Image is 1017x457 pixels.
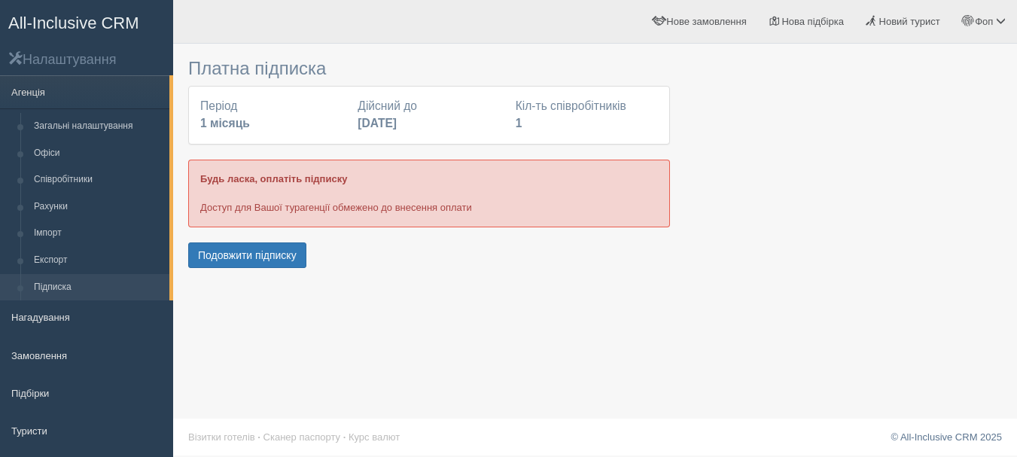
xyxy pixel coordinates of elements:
[27,113,169,140] a: Загальні налаштування
[1,1,172,42] a: All-Inclusive CRM
[188,431,255,443] a: Візитки готелів
[343,431,346,443] span: ·
[358,117,397,129] b: [DATE]
[891,431,1002,443] a: © All-Inclusive CRM 2025
[257,431,260,443] span: ·
[200,117,250,129] b: 1 місяць
[27,220,169,247] a: Імпорт
[193,98,350,133] div: Період
[27,166,169,193] a: Співробітники
[188,242,306,268] button: Подовжити підписку
[27,247,169,274] a: Експорт
[508,98,665,133] div: Кіл-ть співробітників
[200,173,347,184] b: Будь ласка, оплатіть підписку
[516,117,522,129] b: 1
[350,98,507,133] div: Дійсний до
[27,140,169,167] a: Офіси
[975,16,993,27] span: Фоп
[781,16,844,27] span: Нова підбірка
[8,14,139,32] span: All-Inclusive CRM
[27,193,169,221] a: Рахунки
[666,16,746,27] span: Нове замовлення
[349,431,400,443] a: Курс валют
[879,16,940,27] span: Новий турист
[188,59,670,78] h3: Платна підписка
[188,160,670,227] div: Доступ для Вашої турагенції обмежено до внесення оплати
[263,431,340,443] a: Сканер паспорту
[27,274,169,301] a: Підписка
